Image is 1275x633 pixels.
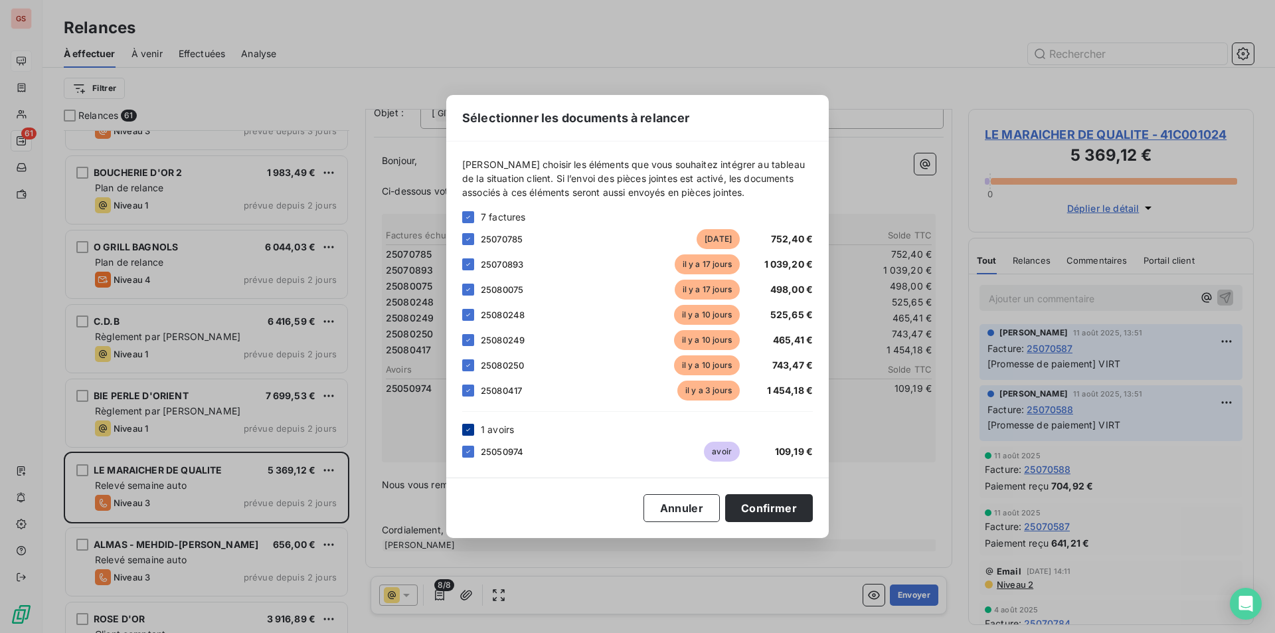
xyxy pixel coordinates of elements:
[773,334,813,345] span: 465,41 €
[704,442,740,462] span: avoir
[481,284,523,295] span: 25080075
[481,310,525,320] span: 25080248
[481,360,524,371] span: 25080250
[481,210,526,224] span: 7 factures
[767,385,813,396] span: 1 454,18 €
[674,330,740,350] span: il y a 10 jours
[481,446,523,457] span: 25050974
[481,422,514,436] span: 1 avoirs
[677,381,740,401] span: il y a 3 jours
[775,446,813,457] span: 109,19 €
[481,234,523,244] span: 25070785
[481,335,525,345] span: 25080249
[643,494,720,522] button: Annuler
[675,254,740,274] span: il y a 17 jours
[770,309,813,320] span: 525,65 €
[697,229,740,249] span: [DATE]
[462,109,690,127] span: Sélectionner les documents à relancer
[674,305,740,325] span: il y a 10 jours
[771,233,813,244] span: 752,40 €
[481,259,523,270] span: 25070893
[725,494,813,522] button: Confirmer
[462,157,813,199] span: [PERSON_NAME] choisir les éléments que vous souhaitez intégrer au tableau de la situation client....
[770,284,813,295] span: 498,00 €
[481,385,522,396] span: 25080417
[675,280,740,300] span: il y a 17 jours
[772,359,813,371] span: 743,47 €
[674,355,740,375] span: il y a 10 jours
[1230,588,1262,620] div: Open Intercom Messenger
[764,258,813,270] span: 1 039,20 €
